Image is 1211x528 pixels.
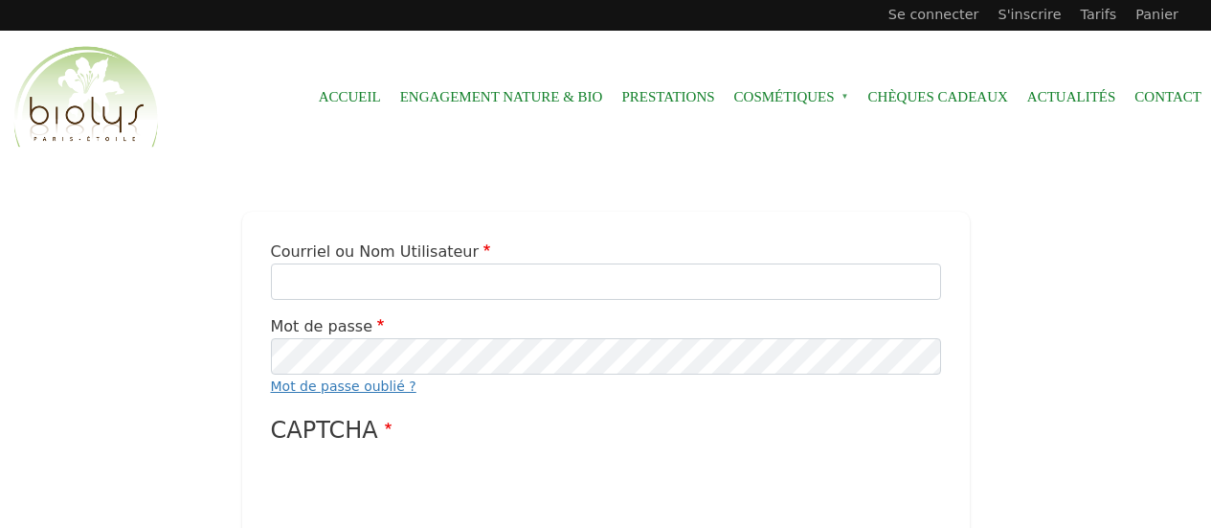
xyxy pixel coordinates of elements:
a: Mot de passe oublié ? [271,379,416,394]
a: Accueil [319,76,381,119]
label: Courriel ou Nom Utilisateur [271,241,495,264]
a: Prestations [621,76,714,119]
a: Chèques cadeaux [868,76,1008,119]
label: Mot de passe [271,315,389,338]
span: Cosmétiques [734,76,849,119]
a: Contact [1134,76,1201,119]
img: Accueil [10,43,163,152]
span: » [841,93,849,101]
a: Actualités [1027,76,1116,119]
a: Engagement Nature & Bio [400,76,603,119]
legend: CAPTCHA [271,413,941,448]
